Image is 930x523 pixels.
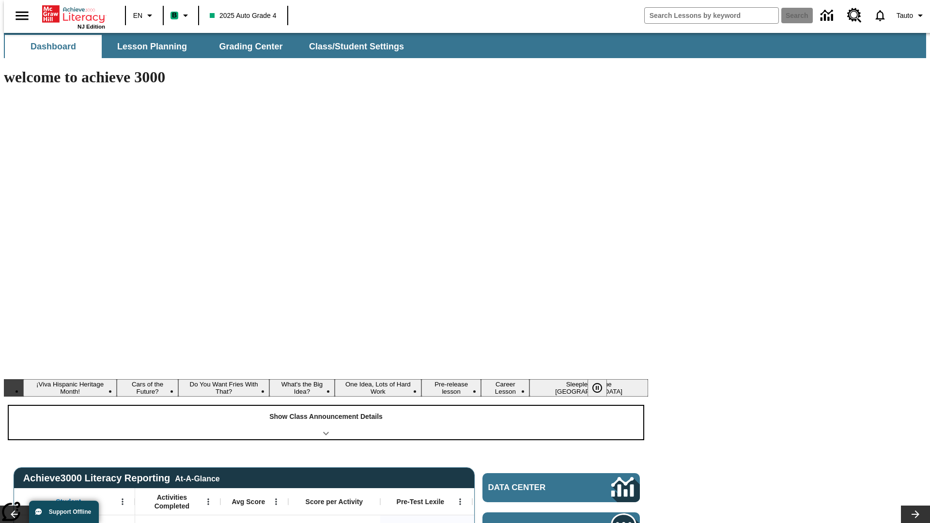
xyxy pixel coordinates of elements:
h1: welcome to achieve 3000 [4,68,648,86]
button: Open side menu [8,1,36,30]
button: Slide 4 What's the Big Idea? [269,379,334,397]
div: SubNavbar [4,35,413,58]
span: Pre-Test Lexile [397,497,445,506]
button: Open Menu [453,494,467,509]
button: Slide 5 One Idea, Lots of Hard Work [335,379,422,397]
button: Grading Center [202,35,299,58]
button: Open Menu [269,494,283,509]
a: Notifications [868,3,893,28]
button: Slide 7 Career Lesson [481,379,529,397]
button: Lesson carousel, Next [901,506,930,523]
a: Resource Center, Will open in new tab [841,2,868,29]
span: Student [56,497,81,506]
button: Support Offline [29,501,99,523]
button: Slide 3 Do You Want Fries With That? [178,379,269,397]
span: NJ Edition [77,24,105,30]
span: B [172,9,177,21]
button: Boost Class color is mint green. Change class color [167,7,195,24]
span: EN [133,11,142,21]
button: Slide 1 ¡Viva Hispanic Heritage Month! [23,379,117,397]
button: Slide 8 Sleepless in the Animal Kingdom [529,379,648,397]
button: Open Menu [115,494,130,509]
button: Slide 6 Pre-release lesson [421,379,481,397]
button: Slide 2 Cars of the Future? [117,379,178,397]
span: Score per Activity [306,497,363,506]
span: Activities Completed [140,493,204,510]
button: Dashboard [5,35,102,58]
button: Class/Student Settings [301,35,412,58]
button: Open Menu [201,494,216,509]
span: Avg Score [232,497,265,506]
span: Achieve3000 Literacy Reporting [23,473,220,484]
p: Show Class Announcement Details [269,412,383,422]
span: Data Center [488,483,579,492]
div: Show Class Announcement Details [9,406,643,439]
a: Home [42,4,105,24]
div: SubNavbar [4,33,926,58]
a: Data Center [482,473,640,502]
span: Support Offline [49,508,91,515]
div: Home [42,3,105,30]
div: Pause [588,379,617,397]
span: Tauto [897,11,913,21]
span: 2025 Auto Grade 4 [210,11,277,21]
button: Lesson Planning [104,35,201,58]
button: Pause [588,379,607,397]
div: At-A-Glance [175,473,219,483]
a: Data Center [815,2,841,29]
button: Language: EN, Select a language [129,7,160,24]
input: search field [645,8,778,23]
button: Profile/Settings [893,7,930,24]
